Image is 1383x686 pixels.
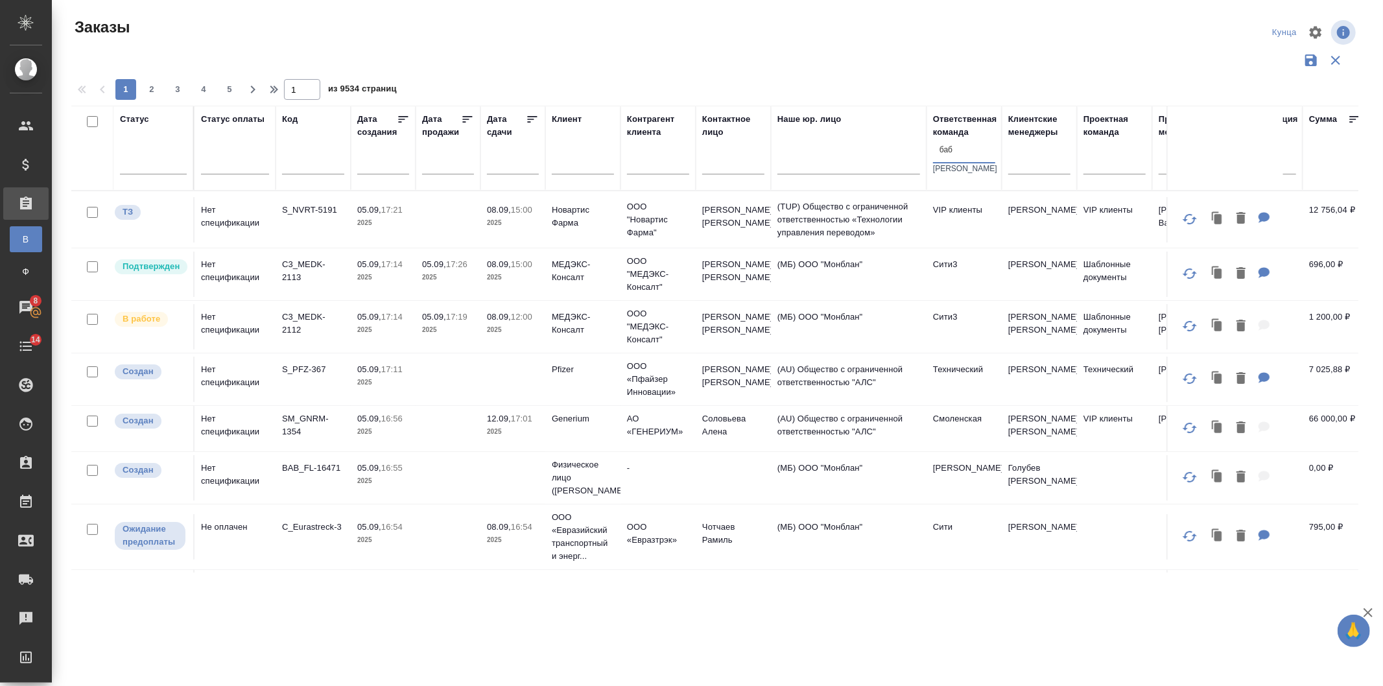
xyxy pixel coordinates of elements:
[123,414,154,427] p: Создан
[282,204,344,217] p: S_NVRT-5191
[1269,23,1300,43] div: split button
[195,357,276,402] td: Нет спецификации
[696,570,771,615] td: Юлия
[1152,197,1227,242] td: [PERSON_NAME] Валентина
[552,204,614,230] p: Новартис Фарма
[1309,113,1337,126] div: Сумма
[1174,363,1205,394] button: Обновить
[487,534,539,547] p: 2025
[1002,304,1077,349] td: [PERSON_NAME] [PERSON_NAME]
[552,113,582,126] div: Клиент
[927,514,1002,560] td: Сити
[627,113,689,139] div: Контрагент клиента
[1077,406,1152,451] td: VIP клиенты
[123,365,154,378] p: Создан
[357,217,409,230] p: 2025
[1008,113,1070,139] div: Клиентские менеджеры
[193,79,214,100] button: 4
[1077,197,1152,242] td: VIP клиенты
[627,255,689,294] p: ООО "МЕДЭКС-Консалт"
[927,357,1002,402] td: Технический
[1002,455,1077,501] td: Голубев [PERSON_NAME]
[1152,357,1227,402] td: [PERSON_NAME]
[1205,313,1230,340] button: Клонировать
[123,523,178,549] p: Ожидание предоплаты
[195,455,276,501] td: Нет спецификации
[1174,204,1205,235] button: Обновить
[357,324,409,337] p: 2025
[1303,357,1367,402] td: 7 025,88 ₽
[1303,455,1367,501] td: 0,00 ₽
[282,462,344,475] p: BAB_FL-16471
[771,406,927,451] td: (AU) Общество с ограниченной ответственностью "АЛС"
[1338,615,1370,647] button: 🙏
[927,406,1002,451] td: Смоленская
[696,514,771,560] td: Чотчаев Рамиль
[16,233,36,246] span: В
[511,522,532,532] p: 16:54
[487,259,511,269] p: 08.09,
[381,259,403,269] p: 17:14
[627,307,689,346] p: ООО "МЕДЭКС-Консалт"
[3,330,49,362] a: 14
[381,205,403,215] p: 17:21
[1230,366,1252,392] button: Удалить
[771,455,927,501] td: (МБ) ООО "Монблан"
[487,217,539,230] p: 2025
[195,570,276,615] td: Нет спецификации
[422,113,461,139] div: Дата продажи
[113,311,187,328] div: Выставляет ПМ после принятия заказа от КМа
[552,363,614,376] p: Pfizer
[1174,412,1205,444] button: Обновить
[696,252,771,297] td: [PERSON_NAME] [PERSON_NAME]
[282,113,298,126] div: Код
[193,83,214,96] span: 4
[1300,17,1331,48] span: Настроить таблицу
[771,252,927,297] td: (МБ) ООО "Монблан"
[357,522,381,532] p: 05.09,
[357,414,381,423] p: 05.09,
[357,475,409,488] p: 2025
[1174,258,1205,289] button: Обновить
[487,312,511,322] p: 08.09,
[357,463,381,473] p: 05.09,
[771,570,927,615] td: (МБ) ООО "Монблан"
[771,357,927,402] td: (AU) Общество с ограниченной ответственностью "АЛС"
[1230,206,1252,232] button: Удалить
[552,511,614,563] p: ООО «Евразийский транспортный и энерг...
[696,197,771,242] td: [PERSON_NAME] [PERSON_NAME]
[195,406,276,451] td: Нет спецификации
[141,83,162,96] span: 2
[627,521,689,547] p: ООО «Евразтрэк»
[1303,304,1367,349] td: 1 200,00 ₽
[771,304,927,349] td: (МБ) ООО "Монблан"
[25,294,45,307] span: 8
[1230,313,1252,340] button: Удалить
[487,271,539,284] p: 2025
[195,514,276,560] td: Не оплачен
[201,113,265,126] div: Статус оплаты
[1205,415,1230,442] button: Клонировать
[1159,113,1221,139] div: Проектные менеджеры
[487,425,539,438] p: 2025
[1152,304,1227,349] td: [PERSON_NAME] [PERSON_NAME]
[552,458,614,497] p: Физическое лицо ([PERSON_NAME])
[1252,261,1277,287] button: Для КМ: позже клиент направит апостиль
[1303,197,1367,242] td: 12 756,04 ₽
[1323,48,1348,73] button: Сбросить фильтры
[381,364,403,374] p: 17:11
[1230,261,1252,287] button: Удалить
[1077,304,1152,349] td: Шаблонные документы
[357,271,409,284] p: 2025
[1077,252,1152,297] td: Шаблонные документы
[487,414,511,423] p: 12.09,
[113,462,187,479] div: Выставляется автоматически при создании заказа
[195,252,276,297] td: Нет спецификации
[357,364,381,374] p: 05.09,
[927,252,1002,297] td: Сити3
[1230,523,1252,550] button: Удалить
[10,226,42,252] a: В
[357,259,381,269] p: 05.09,
[1174,521,1205,552] button: Обновить
[446,312,467,322] p: 17:19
